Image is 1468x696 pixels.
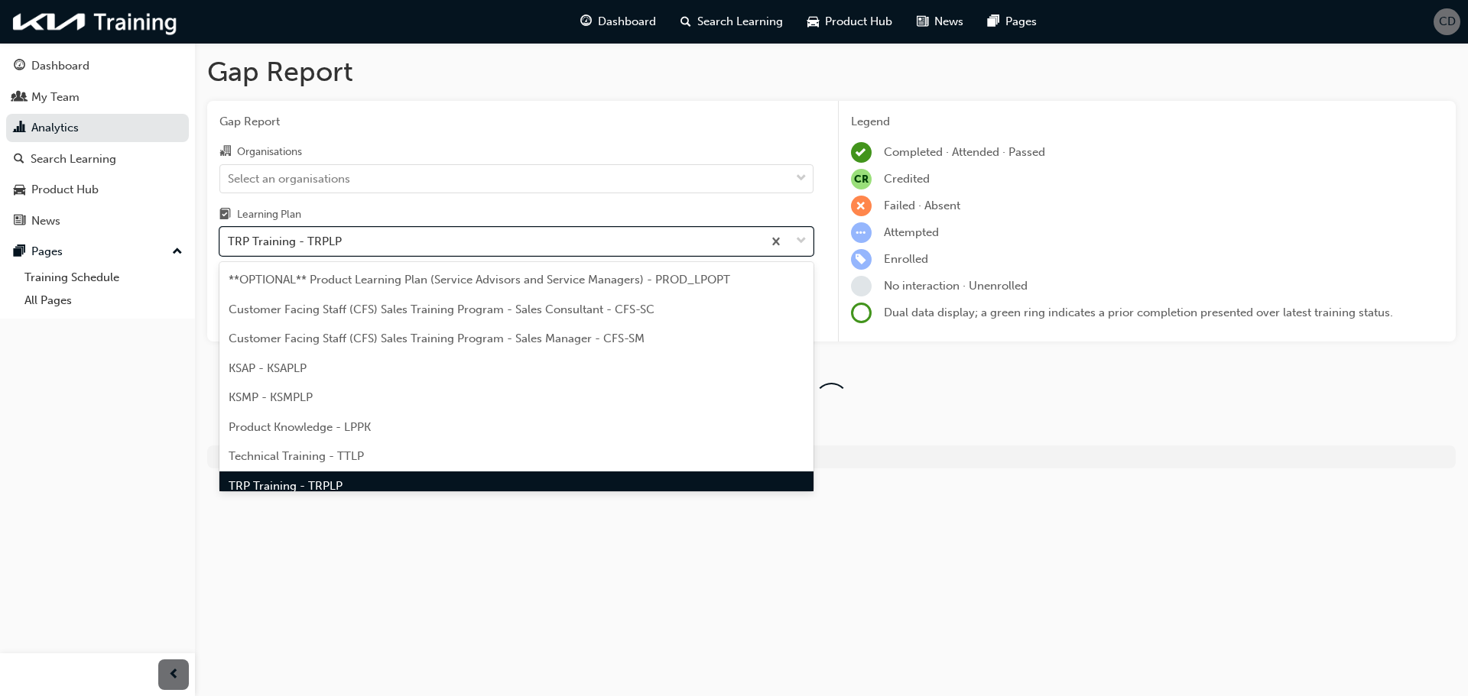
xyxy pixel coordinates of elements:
[795,6,905,37] a: car-iconProduct Hub
[851,276,872,296] span: learningRecordVerb_NONE-icon
[6,49,189,238] button: DashboardMy TeamAnalyticsSearch LearningProduct HubNews
[6,145,189,173] a: Search Learning
[229,390,313,404] span: KSMP - KSMPLP
[884,199,960,212] span: Failed · Absent
[796,169,807,189] span: down-icon
[229,332,645,345] span: Customer Facing Staff (CFS) Sales Training Program - Sales Manager - CFS-SM
[14,91,25,105] span: people-icon
[14,183,25,197] span: car-icon
[207,55,1456,89] h1: Gap Report
[6,176,189,204] a: Product Hub
[31,181,99,199] div: Product Hub
[228,233,342,251] div: TRP Training - TRPLP
[228,170,350,187] div: Select an organisations
[825,13,892,31] span: Product Hub
[31,243,63,261] div: Pages
[229,361,307,375] span: KSAP - KSAPLP
[219,209,231,222] span: learningplan-icon
[905,6,976,37] a: news-iconNews
[8,6,183,37] img: kia-training
[884,172,930,186] span: Credited
[884,306,1393,319] span: Dual data display; a green ring indicates a prior completion presented over latest training status.
[168,665,180,685] span: prev-icon
[18,266,189,290] a: Training Schedule
[6,238,189,266] button: Pages
[219,145,231,159] span: organisation-icon
[237,207,301,222] div: Learning Plan
[796,231,807,251] span: down-icon
[668,6,795,37] a: search-iconSearch Learning
[6,52,189,80] a: Dashboard
[229,273,730,286] span: **OPTIONAL** Product Learning Plan (Service Advisors and Service Managers) - PROD_LPOPT
[14,153,24,167] span: search-icon
[934,13,963,31] span: News
[18,289,189,312] a: All Pages
[851,222,872,243] span: learningRecordVerb_ATTEMPT-icon
[697,13,783,31] span: Search Learning
[229,303,654,316] span: Customer Facing Staff (CFS) Sales Training Program - Sales Consultant - CFS-SC
[229,449,364,463] span: Technical Training - TTLP
[14,60,25,73] span: guage-icon
[1439,13,1456,31] span: CD
[580,12,592,31] span: guage-icon
[598,13,656,31] span: Dashboard
[31,151,116,168] div: Search Learning
[14,215,25,228] span: news-icon
[6,83,189,112] a: My Team
[851,249,872,270] span: learningRecordVerb_ENROLL-icon
[6,114,189,142] a: Analytics
[807,12,819,31] span: car-icon
[884,225,939,239] span: Attempted
[31,89,80,106] div: My Team
[1434,8,1460,35] button: CD
[229,479,343,493] span: TRP Training - TRPLP
[851,196,872,216] span: learningRecordVerb_FAIL-icon
[851,113,1444,131] div: Legend
[976,6,1049,37] a: pages-iconPages
[917,12,928,31] span: news-icon
[851,169,872,189] span: null-icon
[884,145,1045,159] span: Completed · Attended · Passed
[237,144,302,160] div: Organisations
[568,6,668,37] a: guage-iconDashboard
[6,207,189,235] a: News
[851,142,872,163] span: learningRecordVerb_COMPLETE-icon
[219,113,814,131] span: Gap Report
[1005,13,1037,31] span: Pages
[884,279,1028,293] span: No interaction · Unenrolled
[680,12,691,31] span: search-icon
[31,57,89,75] div: Dashboard
[988,12,999,31] span: pages-icon
[14,121,25,135] span: chart-icon
[884,252,928,266] span: Enrolled
[31,212,60,230] div: News
[14,245,25,259] span: pages-icon
[229,420,371,434] span: Product Knowledge - LPPK
[172,242,183,262] span: up-icon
